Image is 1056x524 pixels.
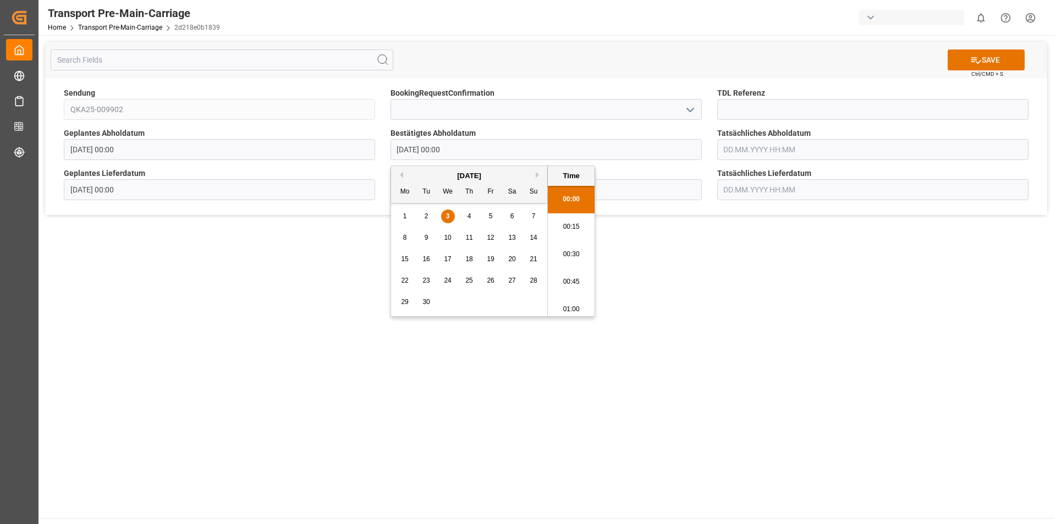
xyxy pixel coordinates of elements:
div: Choose Monday, September 8th, 2025 [398,231,412,245]
span: 1 [403,212,407,220]
div: Choose Saturday, September 27th, 2025 [505,274,519,288]
div: Choose Wednesday, September 17th, 2025 [441,252,455,266]
span: 4 [468,212,471,220]
li: 00:15 [548,213,595,241]
span: 7 [532,212,536,220]
span: 26 [487,277,494,284]
div: Tu [420,185,433,199]
span: 20 [508,255,515,263]
div: Choose Sunday, September 28th, 2025 [527,274,541,288]
span: Geplantes Abholdatum [64,128,145,139]
div: Choose Tuesday, September 9th, 2025 [420,231,433,245]
div: Choose Thursday, September 11th, 2025 [463,231,476,245]
a: Home [48,24,66,31]
span: Bestätigtes Abholdatum [391,128,476,139]
div: Choose Sunday, September 7th, 2025 [527,209,541,223]
div: Choose Monday, September 1st, 2025 [398,209,412,223]
input: DD.MM.YYYY HH:MM [717,139,1028,160]
div: Choose Friday, September 26th, 2025 [484,274,498,288]
div: Choose Monday, September 29th, 2025 [398,295,412,309]
input: Search Fields [51,49,393,70]
input: DD.MM.YYYY HH:MM [64,139,375,160]
div: Time [551,170,592,181]
div: Choose Wednesday, September 3rd, 2025 [441,209,455,223]
button: show 0 new notifications [969,5,993,30]
span: Tatsächliches Abholdatum [717,128,811,139]
span: BookingRequestConfirmation [391,87,494,99]
div: Choose Sunday, September 14th, 2025 [527,231,541,245]
span: 10 [444,234,451,241]
li: 00:00 [548,186,595,213]
span: 24 [444,277,451,284]
div: Su [527,185,541,199]
button: Previous Month [397,172,403,178]
div: Choose Thursday, September 25th, 2025 [463,274,476,288]
input: DD.MM.YYYY HH:MM [717,179,1028,200]
button: Next Month [536,172,542,178]
span: 16 [422,255,430,263]
span: Sendung [64,87,95,99]
div: Choose Thursday, September 18th, 2025 [463,252,476,266]
span: Geplantes Lieferdatum [64,168,145,179]
div: Choose Tuesday, September 23rd, 2025 [420,274,433,288]
div: Choose Friday, September 12th, 2025 [484,231,498,245]
li: 01:00 [548,296,595,323]
div: We [441,185,455,199]
span: 12 [487,234,494,241]
span: 17 [444,255,451,263]
div: Choose Thursday, September 4th, 2025 [463,209,476,223]
li: 00:45 [548,268,595,296]
span: 11 [465,234,472,241]
button: open menu [681,101,697,118]
span: 15 [401,255,408,263]
div: Transport Pre-Main-Carriage [48,5,220,21]
span: 6 [510,212,514,220]
input: DD.MM.YYYY HH:MM [64,179,375,200]
button: SAVE [948,49,1025,70]
div: Th [463,185,476,199]
div: Choose Saturday, September 6th, 2025 [505,209,519,223]
span: 30 [422,298,430,306]
span: Ctrl/CMD + S [971,70,1003,78]
span: 3 [446,212,450,220]
button: Help Center [993,5,1018,30]
div: Choose Wednesday, September 24th, 2025 [441,274,455,288]
span: 23 [422,277,430,284]
span: 13 [508,234,515,241]
span: 21 [530,255,537,263]
span: 18 [465,255,472,263]
div: Choose Wednesday, September 10th, 2025 [441,231,455,245]
div: month 2025-09 [394,206,544,313]
span: 22 [401,277,408,284]
div: Choose Tuesday, September 2nd, 2025 [420,209,433,223]
div: Mo [398,185,412,199]
span: 2 [425,212,428,220]
span: 14 [530,234,537,241]
span: 8 [403,234,407,241]
div: Choose Sunday, September 21st, 2025 [527,252,541,266]
div: Fr [484,185,498,199]
div: Choose Tuesday, September 30th, 2025 [420,295,433,309]
span: 9 [425,234,428,241]
div: Choose Saturday, September 20th, 2025 [505,252,519,266]
div: Choose Monday, September 22nd, 2025 [398,274,412,288]
span: TDL Referenz [717,87,765,99]
span: 25 [465,277,472,284]
span: 28 [530,277,537,284]
span: 27 [508,277,515,284]
div: Choose Saturday, September 13th, 2025 [505,231,519,245]
span: 5 [489,212,493,220]
li: 00:30 [548,241,595,268]
span: Tatsächliches Lieferdatum [717,168,811,179]
div: Choose Tuesday, September 16th, 2025 [420,252,433,266]
div: Choose Monday, September 15th, 2025 [398,252,412,266]
a: Transport Pre-Main-Carriage [78,24,162,31]
div: Sa [505,185,519,199]
div: [DATE] [391,170,547,181]
input: DD.MM.YYYY HH:MM [391,139,702,160]
div: Choose Friday, September 5th, 2025 [484,209,498,223]
span: 19 [487,255,494,263]
span: 29 [401,298,408,306]
div: Choose Friday, September 19th, 2025 [484,252,498,266]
